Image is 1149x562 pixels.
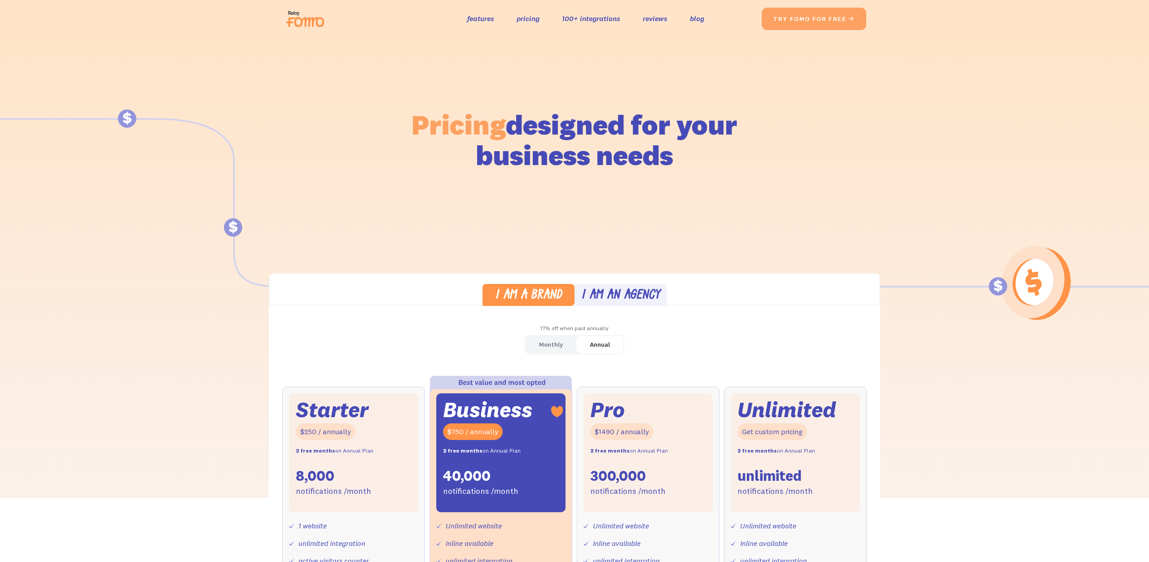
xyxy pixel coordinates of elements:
[590,400,625,419] div: Pro
[590,485,666,498] div: notifications /month
[443,485,518,498] div: notifications /month
[298,519,327,532] div: 1 website
[590,423,653,440] div: $1490 / annually
[740,537,788,550] div: Inline available
[737,400,836,419] div: Unlimited
[269,322,880,335] div: 17% off when paid annually
[740,519,796,532] div: Unlimited website
[517,12,539,25] a: pricing
[443,466,491,485] div: 40,000
[298,537,365,550] div: unlimited integration
[446,519,502,532] div: Unlimited website
[737,466,802,485] div: unlimited
[581,289,660,302] div: I am an agency
[762,8,866,30] a: try fomo for free
[411,109,738,170] h1: designed for your business needs
[443,444,521,457] div: on Annual Plan
[467,12,494,25] a: features
[690,12,704,25] a: blog
[412,107,506,142] span: Pricing
[443,447,482,454] strong: 2 free months
[593,537,640,550] div: Inline available
[446,537,493,550] div: Inline available
[296,400,368,419] div: Starter
[296,485,371,498] div: notifications /month
[593,519,649,532] div: Unlimited website
[495,289,562,302] div: I am a brand
[443,400,532,419] div: Business
[590,338,610,351] div: Annual
[737,423,807,440] div: Get custom pricing
[296,444,373,457] div: on Annual Plan
[737,485,813,498] div: notifications /month
[737,447,777,454] strong: 2 free months
[590,447,630,454] strong: 2 free months
[443,423,503,440] div: $750 / annually
[562,12,620,25] a: 100+ integrations
[737,444,815,457] div: on Annual Plan
[590,466,646,485] div: 300,000
[539,338,563,351] div: Monthly
[643,12,667,25] a: reviews
[296,423,355,440] div: $250 / annually
[296,447,335,454] strong: 2 free months
[848,15,855,23] span: 
[590,444,668,457] div: on Annual Plan
[296,466,334,485] div: 8,000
